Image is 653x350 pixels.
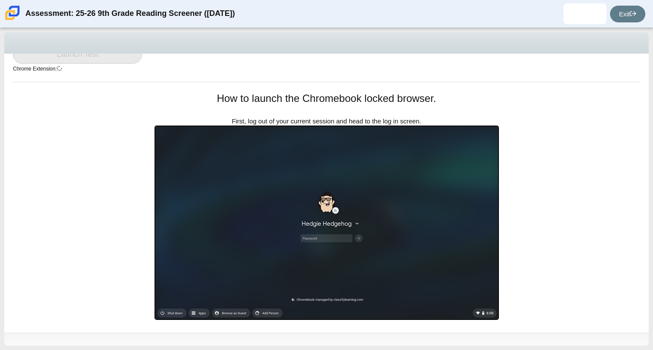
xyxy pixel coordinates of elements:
img: chromeos-locked-browser-step1.png [155,126,499,320]
h1: How to launch the Chromebook locked browser. [155,91,499,106]
a: Exit [610,6,645,22]
div: Assessment: 25-26 9th Grade Reading Screener ([DATE]) [25,3,235,24]
a: Carmen School of Science & Technology [3,16,22,23]
img: brian.nungaray.8skBkq [578,7,592,21]
small: Chrome Extension: [13,66,62,72]
img: Carmen School of Science & Technology [3,4,22,22]
a: Launch Test [13,45,142,64]
div: First, log out of your current session and head to the log in screen. [155,91,499,322]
